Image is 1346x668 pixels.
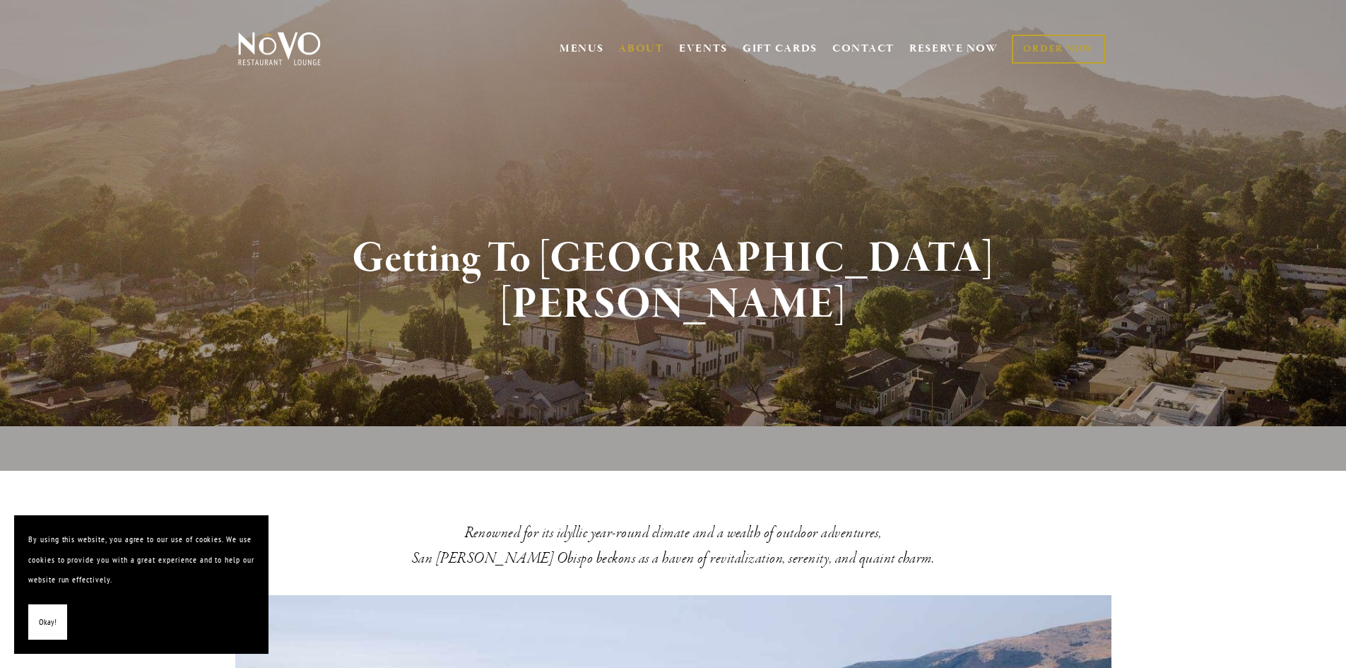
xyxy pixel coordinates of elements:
a: GIFT CARDS [743,35,817,62]
a: CONTACT [832,35,895,62]
em: Renowned for its idyllic year-round climate and a wealth of outdoor adventures, San [PERSON_NAME]... [412,523,934,568]
a: ORDER NOW [1012,35,1104,64]
a: EVENTS [679,42,728,56]
button: Okay! [28,604,67,640]
img: Novo Restaurant &amp; Lounge [235,31,324,66]
a: RESERVE NOW [909,35,998,62]
section: Cookie banner [14,515,268,654]
h1: Getting To [GEOGRAPHIC_DATA][PERSON_NAME] [261,236,1085,328]
a: ABOUT [618,42,664,56]
a: MENUS [560,42,604,56]
p: By using this website, you agree to our use of cookies. We use cookies to provide you with a grea... [28,529,254,590]
span: Okay! [39,612,57,633]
